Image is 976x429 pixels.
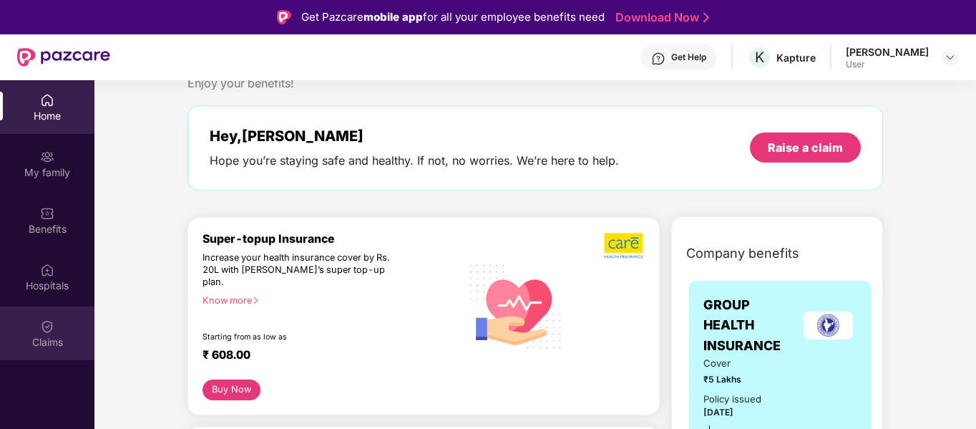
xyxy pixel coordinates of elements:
div: Hope you’re staying safe and healthy. If not, no worries. We’re here to help. [210,153,619,168]
div: Increase your health insurance cover by Rs. 20L with [PERSON_NAME]’s super top-up plan. [202,252,399,289]
img: svg+xml;base64,PHN2ZyBpZD0iRHJvcGRvd24tMzJ4MzIiIHhtbG5zPSJodHRwOi8vd3d3LnczLm9yZy8yMDAwL3N2ZyIgd2... [945,52,956,63]
img: New Pazcare Logo [17,48,110,67]
span: GROUP HEALTH INSURANCE [703,295,800,356]
img: svg+xml;base64,PHN2ZyB3aWR0aD0iMjAiIGhlaWdodD0iMjAiIHZpZXdCb3g9IjAgMCAyMCAyMCIgZmlsbD0ibm9uZSIgeG... [40,150,54,164]
img: insurerLogo [804,312,853,339]
img: svg+xml;base64,PHN2ZyBpZD0iQmVuZWZpdHMiIHhtbG5zPSJodHRwOi8vd3d3LnczLm9yZy8yMDAwL3N2ZyIgd2lkdGg9Ij... [40,206,54,221]
div: ₹ 608.00 [202,348,446,365]
div: Hey, [PERSON_NAME] [210,127,619,145]
a: Download Now [615,10,705,25]
img: svg+xml;base64,PHN2ZyBpZD0iSG9tZSIgeG1sbnM9Imh0dHA6Ly93d3cudzMub3JnLzIwMDAvc3ZnIiB3aWR0aD0iMjAiIG... [40,93,54,107]
img: b5dec4f62d2307b9de63beb79f102df3.png [604,232,645,259]
div: Know more [202,295,452,305]
img: Stroke [703,10,709,25]
div: Policy issued [703,392,761,407]
img: Logo [277,10,291,24]
span: right [252,297,260,304]
div: Get Pazcare for all your employee benefits need [301,9,605,26]
span: [DATE] [703,407,733,418]
img: svg+xml;base64,PHN2ZyBpZD0iQ2xhaW0iIHhtbG5zPSJodHRwOi8vd3d3LnczLm9yZy8yMDAwL3N2ZyIgd2lkdGg9IjIwIi... [40,319,54,334]
strong: mobile app [363,10,423,24]
div: Enjoy your benefits! [187,76,883,91]
span: Company benefits [686,244,799,264]
div: User [846,59,929,70]
span: K [755,49,764,66]
div: Get Help [671,52,706,63]
div: Starting from as low as [202,332,400,342]
span: ₹5 Lakhs [703,372,771,386]
div: Kapture [776,51,816,64]
button: Buy Now [202,380,260,400]
div: Raise a claim [768,140,843,155]
img: svg+xml;base64,PHN2ZyB4bWxucz0iaHR0cDovL3d3dy53My5vcmcvMjAwMC9zdmciIHhtbG5zOnhsaW5rPSJodHRwOi8vd3... [461,249,572,362]
img: svg+xml;base64,PHN2ZyBpZD0iSG9zcGl0YWxzIiB4bWxucz0iaHR0cDovL3d3dy53My5vcmcvMjAwMC9zdmciIHdpZHRoPS... [40,263,54,277]
div: Super-topup Insurance [202,232,461,246]
span: Cover [703,356,771,371]
div: [PERSON_NAME] [846,45,929,59]
img: svg+xml;base64,PHN2ZyBpZD0iSGVscC0zMngzMiIgeG1sbnM9Imh0dHA6Ly93d3cudzMub3JnLzIwMDAvc3ZnIiB3aWR0aD... [651,52,665,66]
